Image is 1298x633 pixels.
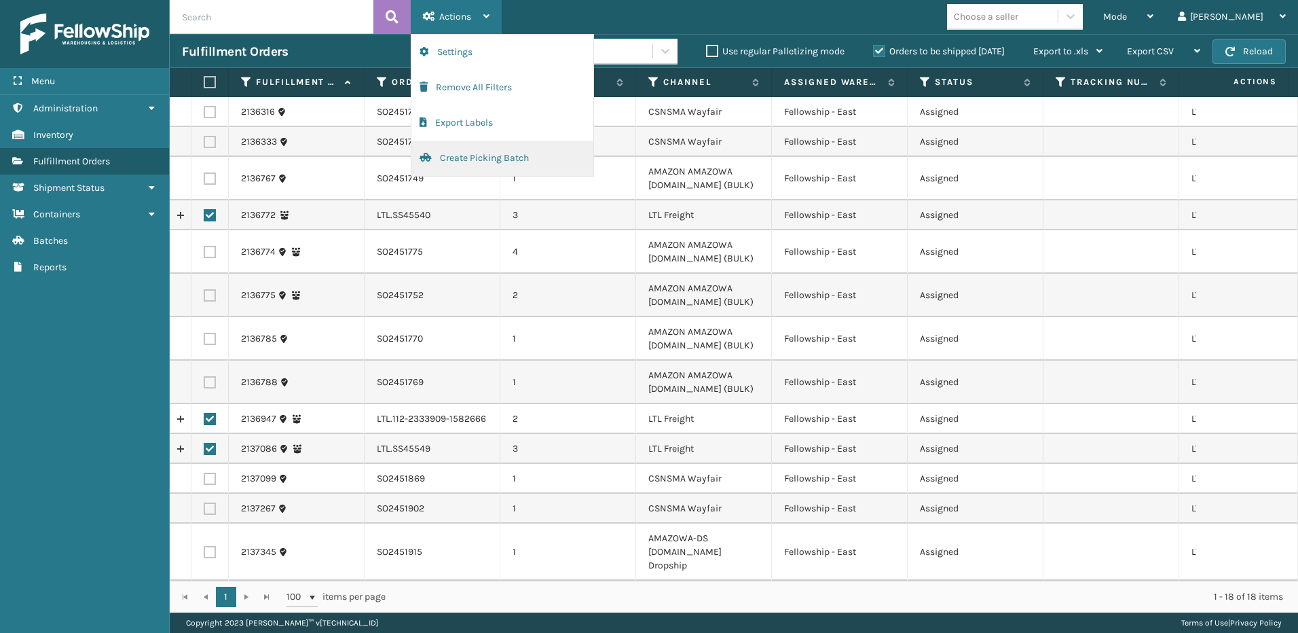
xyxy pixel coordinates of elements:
[772,317,908,361] td: Fellowship - East
[500,434,636,464] td: 3
[908,404,1043,434] td: Assigned
[873,46,1005,57] label: Orders to be shipped [DATE]
[908,524,1043,581] td: Assigned
[908,127,1043,157] td: Assigned
[500,361,636,404] td: 1
[908,230,1043,274] td: Assigned
[772,494,908,524] td: Fellowship - East
[1103,11,1127,22] span: Mode
[908,434,1043,464] td: Assigned
[405,590,1283,604] div: 1 - 18 of 18 items
[33,103,98,114] span: Administration
[908,200,1043,230] td: Assigned
[908,274,1043,317] td: Assigned
[241,245,276,259] a: 2136774
[411,105,593,141] button: Export Labels
[636,97,772,127] td: CSNSMA Wayfair
[908,157,1043,200] td: Assigned
[772,157,908,200] td: Fellowship - East
[20,14,149,54] img: logo
[784,76,881,88] label: Assigned Warehouse
[241,412,276,426] a: 2136947
[500,494,636,524] td: 1
[241,105,275,119] a: 2136316
[935,76,1017,88] label: Status
[241,172,276,185] a: 2136767
[241,135,277,149] a: 2136333
[1191,71,1285,93] span: Actions
[256,76,338,88] label: Fulfillment Order Id
[772,230,908,274] td: Fellowship - East
[636,494,772,524] td: CSNSMA Wayfair
[636,317,772,361] td: AMAZON AMAZOWA [DOMAIN_NAME] (BULK)
[636,200,772,230] td: LTL Freight
[33,129,73,141] span: Inventory
[365,464,500,494] td: SO2451869
[216,587,236,607] a: 1
[392,76,474,88] label: Order Number
[772,200,908,230] td: Fellowship - East
[772,361,908,404] td: Fellowship - East
[636,434,772,464] td: LTL Freight
[241,376,278,389] a: 2136788
[1230,618,1282,628] a: Privacy Policy
[33,209,80,220] span: Containers
[411,70,593,105] button: Remove All Filters
[636,524,772,581] td: AMAZOWA-DS [DOMAIN_NAME] Dropship
[772,464,908,494] td: Fellowship - East
[365,274,500,317] td: SO2451752
[500,317,636,361] td: 1
[636,230,772,274] td: AMAZON AMAZOWA [DOMAIN_NAME] (BULK)
[772,524,908,581] td: Fellowship - East
[663,76,745,88] label: Channel
[954,10,1018,24] div: Choose a seller
[636,404,772,434] td: LTL Freight
[772,434,908,464] td: Fellowship - East
[365,127,500,157] td: SO2451730
[1071,76,1153,88] label: Tracking Number
[365,97,500,127] td: SO2451720
[636,157,772,200] td: AMAZON AMAZOWA [DOMAIN_NAME] (BULK)
[500,200,636,230] td: 3
[908,494,1043,524] td: Assigned
[286,587,386,607] span: items per page
[1181,618,1228,628] a: Terms of Use
[241,442,277,456] a: 2137086
[33,235,68,247] span: Batches
[365,404,500,434] td: LTL.112-2333909-1582666
[500,274,636,317] td: 2
[31,75,55,87] span: Menu
[365,317,500,361] td: SO2451770
[411,141,593,176] button: Create Picking Batch
[636,361,772,404] td: AMAZON AMAZOWA [DOMAIN_NAME] (BULK)
[500,230,636,274] td: 4
[33,156,110,167] span: Fulfillment Orders
[772,97,908,127] td: Fellowship - East
[636,464,772,494] td: CSNSMA Wayfair
[772,404,908,434] td: Fellowship - East
[439,11,471,22] span: Actions
[706,46,845,57] label: Use regular Palletizing mode
[365,230,500,274] td: SO2451775
[1212,39,1286,64] button: Reload
[500,404,636,434] td: 2
[182,43,288,60] h3: Fulfillment Orders
[500,524,636,581] td: 1
[33,261,67,273] span: Reports
[186,613,378,633] p: Copyright 2023 [PERSON_NAME]™ v [TECHNICAL_ID]
[636,274,772,317] td: AMAZON AMAZOWA [DOMAIN_NAME] (BULK)
[241,502,276,516] a: 2137267
[365,434,500,464] td: LTL.SS45549
[365,157,500,200] td: SO2451749
[241,472,276,486] a: 2137099
[1127,46,1174,57] span: Export CSV
[365,494,500,524] td: SO2451902
[908,464,1043,494] td: Assigned
[772,274,908,317] td: Fellowship - East
[772,127,908,157] td: Fellowship - East
[241,289,276,302] a: 2136775
[908,361,1043,404] td: Assigned
[1181,613,1282,633] div: |
[908,97,1043,127] td: Assigned
[241,332,277,346] a: 2136785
